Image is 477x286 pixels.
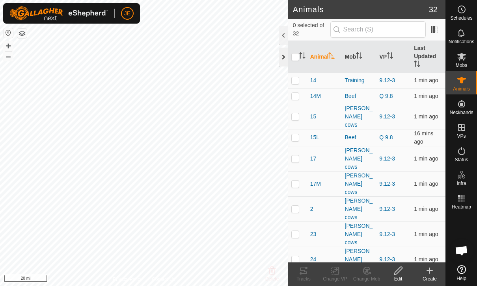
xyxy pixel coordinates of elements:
div: [PERSON_NAME] cows [345,222,373,247]
div: [PERSON_NAME] cows [345,197,373,221]
span: 2 [310,205,313,213]
div: Create [414,275,445,282]
span: 24 [310,255,317,264]
span: 23 [310,230,317,238]
button: + [4,41,13,51]
span: Animals [453,87,470,91]
span: 15L [310,133,319,142]
p-sorticon: Activate to sort [328,54,335,60]
a: 9.12-3 [379,206,395,212]
div: Beef [345,133,373,142]
input: Search (S) [330,21,426,38]
span: 12 Sep 2025 at 4:03 pm [414,130,433,145]
div: Tracks [288,275,319,282]
button: Reset Map [4,28,13,38]
span: Schedules [450,16,472,20]
p-sorticon: Activate to sort [414,62,420,68]
span: 12 Sep 2025 at 4:18 pm [414,231,438,237]
span: 12 Sep 2025 at 4:18 pm [414,181,438,187]
div: [PERSON_NAME] cows [345,146,373,171]
span: 12 Sep 2025 at 4:18 pm [414,93,438,99]
span: 32 [429,4,438,15]
div: Beef [345,92,373,100]
span: 12 Sep 2025 at 4:17 pm [414,206,438,212]
span: Heatmap [452,205,471,209]
span: 14 [310,76,317,85]
span: 12 Sep 2025 at 4:18 pm [414,256,438,262]
p-sorticon: Activate to sort [387,54,393,60]
a: Privacy Policy [113,276,142,283]
div: Change Mob [351,275,382,282]
button: – [4,52,13,61]
th: Animal [307,41,342,73]
button: Map Layers [17,29,27,38]
p-sorticon: Activate to sort [299,54,306,60]
span: VPs [457,134,466,138]
a: Help [446,262,477,284]
span: 17 [310,155,317,163]
span: 12 Sep 2025 at 4:18 pm [414,77,438,83]
span: 14M [310,92,321,100]
div: Edit [382,275,414,282]
span: 12 Sep 2025 at 4:18 pm [414,113,438,120]
span: 17M [310,180,321,188]
a: Q 9.8 [379,93,393,99]
div: Training [345,76,373,85]
span: 15 [310,113,317,121]
div: Change VP [319,275,351,282]
a: 9.12-3 [379,113,395,120]
th: Mob [342,41,376,73]
div: [PERSON_NAME] cows [345,104,373,129]
div: [PERSON_NAME] cows [345,172,373,196]
a: Q 9.8 [379,134,393,140]
span: Infra [457,181,466,186]
a: 9.12-3 [379,181,395,187]
a: Contact Us [152,276,175,283]
a: 9.12-3 [379,155,395,162]
a: 9.12-3 [379,256,395,262]
span: Notifications [449,39,474,44]
span: Mobs [456,63,467,68]
img: Gallagher Logo [9,6,108,20]
span: JE [124,9,130,18]
span: Neckbands [449,110,473,115]
p-sorticon: Activate to sort [356,54,362,60]
a: 9.12-3 [379,231,395,237]
div: [PERSON_NAME] cows [345,247,373,272]
a: 9.12-3 [379,77,395,83]
th: Last Updated [411,41,445,73]
span: Help [457,276,466,281]
h2: Animals [293,5,429,14]
th: VP [376,41,411,73]
div: Open chat [450,239,473,262]
span: 12 Sep 2025 at 4:18 pm [414,155,438,162]
span: 0 selected of 32 [293,21,330,38]
span: Status [455,157,468,162]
